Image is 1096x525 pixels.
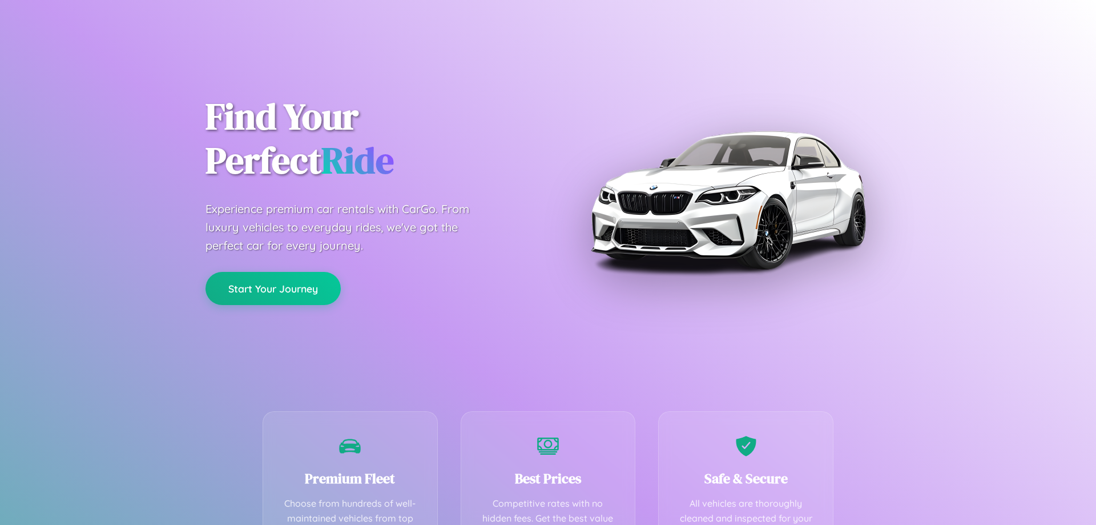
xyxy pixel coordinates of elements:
[205,95,531,183] h1: Find Your Perfect
[205,200,491,255] p: Experience premium car rentals with CarGo. From luxury vehicles to everyday rides, we've got the ...
[280,469,420,488] h3: Premium Fleet
[205,272,341,305] button: Start Your Journey
[676,469,816,488] h3: Safe & Secure
[478,469,618,488] h3: Best Prices
[321,135,394,185] span: Ride
[585,57,871,343] img: Premium BMW car rental vehicle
